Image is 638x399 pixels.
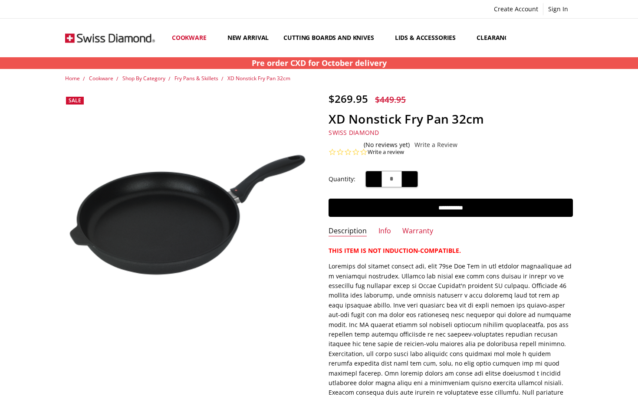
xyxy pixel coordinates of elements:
img: Free Shipping On Every Order [65,20,155,56]
a: Shop By Category [122,75,165,82]
a: Write a review [368,148,404,156]
a: Cookware [164,19,220,57]
a: Sign In [543,3,573,15]
a: Swiss Diamond [329,128,379,137]
a: Cookware [89,75,113,82]
a: XD Nonstick Fry Pan 32cm [227,75,290,82]
strong: THIS ITEM IS NOT INDUCTION-COMPATIBLE. [329,246,461,255]
label: Quantity: [329,174,355,184]
a: Clearance [469,19,525,57]
a: Create Account [489,3,543,15]
a: Fry Pans & Skillets [174,75,218,82]
strong: Pre order CXD for October delivery [252,58,387,68]
a: XD Nonstick Fry Pan 32cm [65,92,309,337]
a: New arrival [220,19,276,57]
a: Cutting boards and knives [276,19,388,57]
span: $269.95 [329,92,368,106]
img: XD Nonstick Fry Pan 32cm [65,150,309,279]
a: Home [65,75,80,82]
a: Warranty [402,226,433,236]
span: $449.95 [375,94,406,105]
a: Lids & Accessories [388,19,469,57]
a: Description [329,226,367,236]
h1: XD Nonstick Fry Pan 32cm [329,111,573,127]
a: Info [378,226,391,236]
span: (No reviews yet) [364,141,410,148]
span: Sale [69,97,81,104]
a: Write a Review [414,141,457,148]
